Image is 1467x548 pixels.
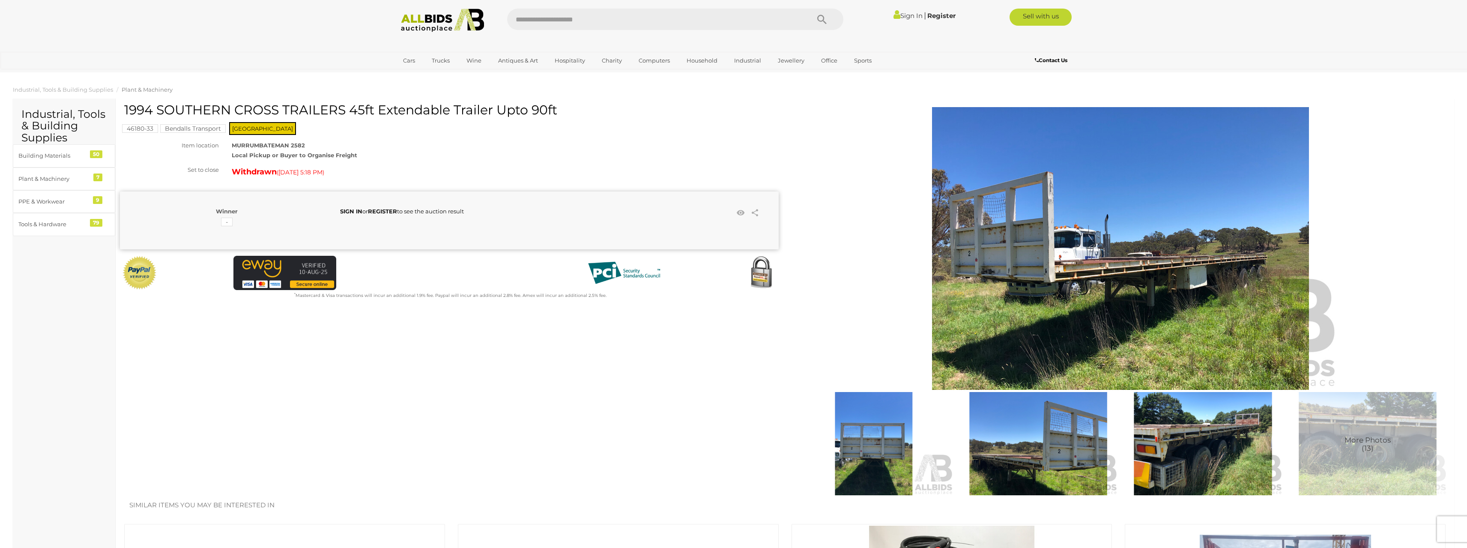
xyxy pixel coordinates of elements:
a: Sell with us [1010,9,1072,26]
img: 1994 SOUTHERN CROSS TRAILERS 45ft Extendable Trailer Upto 90ft [958,392,1118,495]
a: Industrial, Tools & Building Supplies [13,86,113,93]
div: Building Materials [18,151,89,161]
a: Tools & Hardware 79 [13,213,115,236]
a: Contact Us [1035,56,1070,65]
b: Contact Us [1035,57,1067,63]
a: Wine [461,54,487,68]
img: 1994 SOUTHERN CROSS TRAILERS 45ft Extendable Trailer Upto 90ft [1288,392,1448,495]
span: [GEOGRAPHIC_DATA] [229,122,296,135]
div: 50 [90,150,102,158]
a: Bendalls Transport [160,125,226,132]
div: 9 [93,196,102,204]
a: Plant & Machinery 7 [13,168,115,190]
img: 1994 SOUTHERN CROSS TRAILERS 45ft Extendable Trailer Upto 90ft [794,392,954,495]
img: PCI DSS compliant [581,256,667,290]
a: Household [681,54,723,68]
small: Mastercard & Visa transactions will incur an additional 1.9% fee. Paypal will incur an additional... [294,293,607,298]
mark: 46180-33 [122,124,158,133]
a: SIGN IN [340,208,362,215]
a: Trucks [426,54,455,68]
span: ( ) [277,169,324,176]
h2: Similar items you may be interested in [129,502,1440,509]
a: REGISTER [368,208,397,215]
mark: Bendalls Transport [160,124,226,133]
img: 1994 SOUTHERN CROSS TRAILERS 45ft Extendable Trailer Upto 90ft [901,107,1340,390]
h1: 1994 SOUTHERN CROSS TRAILERS 45ft Extendable Trailer Upto 90ft [124,103,777,117]
li: Watch this item [734,207,747,219]
img: Official PayPal Seal [122,256,157,290]
img: eWAY Payment Gateway [233,256,336,290]
strong: Local Pickup or Buyer to Organise Freight [232,152,357,159]
strong: MURRUMBATEMAN 2582 [232,142,305,149]
div: Plant & Machinery [18,174,89,184]
a: Antiques & Art [493,54,544,68]
a: More Photos(13) [1288,392,1448,495]
a: Industrial [729,54,767,68]
a: Register [927,12,956,20]
a: Hospitality [549,54,591,68]
a: PPE & Workwear 9 [13,190,115,213]
div: 79 [90,219,102,227]
img: Secured by Rapid SSL [744,256,778,290]
img: Allbids.com.au [396,9,489,32]
strong: Withdrawn [232,167,277,177]
a: [GEOGRAPHIC_DATA] [397,68,469,82]
a: Cars [397,54,421,68]
span: or to see the auction result [340,208,464,215]
span: More Photos (13) [1345,437,1391,452]
div: Set to close [114,165,225,175]
b: Winner [216,208,238,215]
div: 7 [93,174,102,181]
a: Sign In [893,12,923,20]
a: 46180-33 [122,125,158,132]
img: 1994 SOUTHERN CROSS TRAILERS 45ft Extendable Trailer Upto 90ft [1123,392,1283,495]
div: Item location [114,141,225,150]
a: Sports [849,54,877,68]
div: Tools & Hardware [18,219,89,229]
a: Office [816,54,843,68]
a: Charity [596,54,627,68]
button: Search [801,9,843,30]
a: Jewellery [772,54,810,68]
div: PPE & Workwear [18,197,89,207]
a: Computers [633,54,675,68]
span: [DATE] 5:18 PM [278,168,323,176]
span: | [924,11,926,20]
mark: - [221,218,233,226]
h2: Industrial, Tools & Building Supplies [21,108,107,144]
a: Building Materials 50 [13,144,115,167]
a: Plant & Machinery [122,86,173,93]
